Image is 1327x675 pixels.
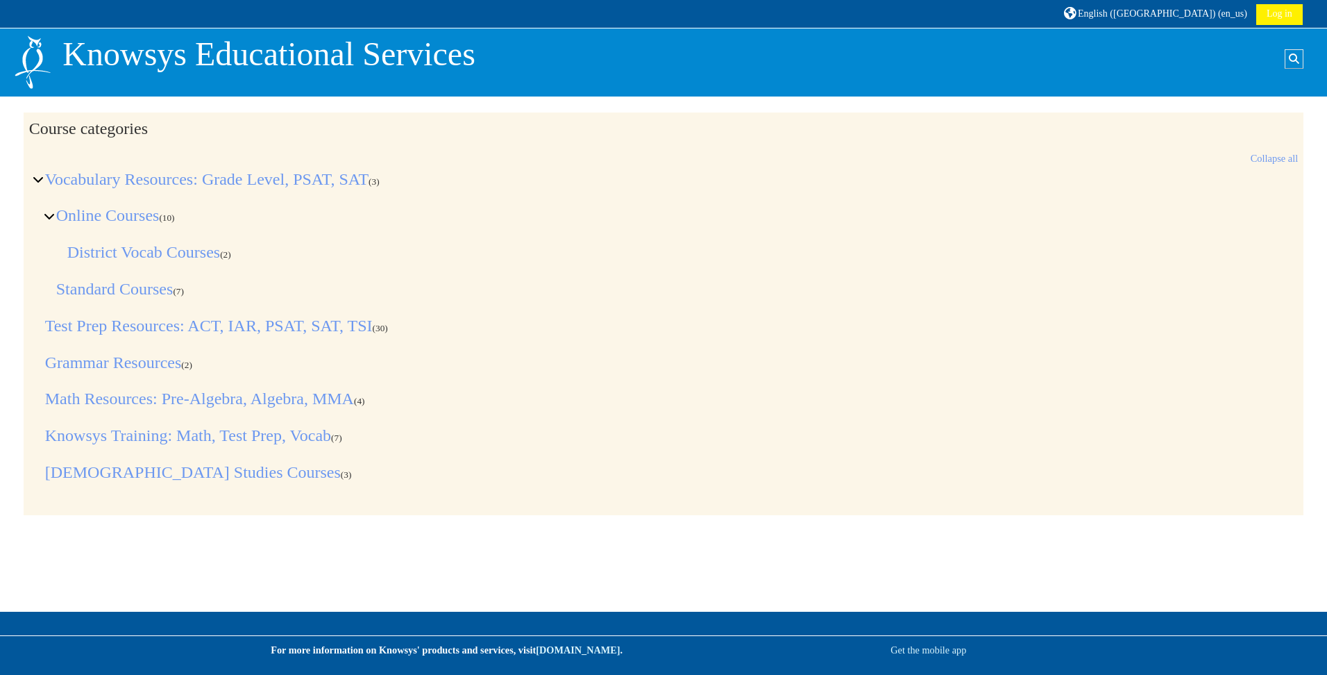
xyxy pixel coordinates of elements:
[354,396,365,406] span: Number of courses
[220,249,231,260] span: Number of courses
[56,206,160,224] a: Online Courses
[45,353,182,372] a: Grammar Resources
[369,176,380,187] span: Number of courses
[271,644,623,656] strong: For more information on Knowsys' products and services, visit .
[341,469,352,480] span: Number of courses
[373,323,388,333] span: Number of courses
[45,317,373,335] a: Test Prep Resources: ACT, IAR, PSAT, SAT, TSI
[1256,4,1303,25] a: Log in
[1062,3,1249,24] a: English ([GEOGRAPHIC_DATA]) ‎(en_us)‎
[45,170,369,188] a: Vocabulary Resources: Grade Level, PSAT, SAT
[45,463,341,481] a: [DEMOGRAPHIC_DATA] Studies Courses
[159,212,174,223] span: Number of courses
[1251,153,1299,164] a: Collapse all
[181,360,192,370] span: Number of courses
[173,286,184,297] span: Number of courses
[29,119,1299,139] h2: Course categories
[13,34,52,90] img: Logo
[62,34,475,74] p: Knowsys Educational Services
[45,390,354,408] a: Math Resources: Pre-Algebra, Algebra, MMA
[67,243,220,261] a: District Vocab Courses
[1078,8,1247,19] span: English ([GEOGRAPHIC_DATA]) ‎(en_us)‎
[331,433,342,443] span: Number of courses
[890,644,966,656] a: Get the mobile app
[56,280,174,298] a: Standard Courses
[45,426,331,444] a: Knowsys Training: Math, Test Prep, Vocab
[536,644,620,656] a: [DOMAIN_NAME]
[13,56,52,67] a: Home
